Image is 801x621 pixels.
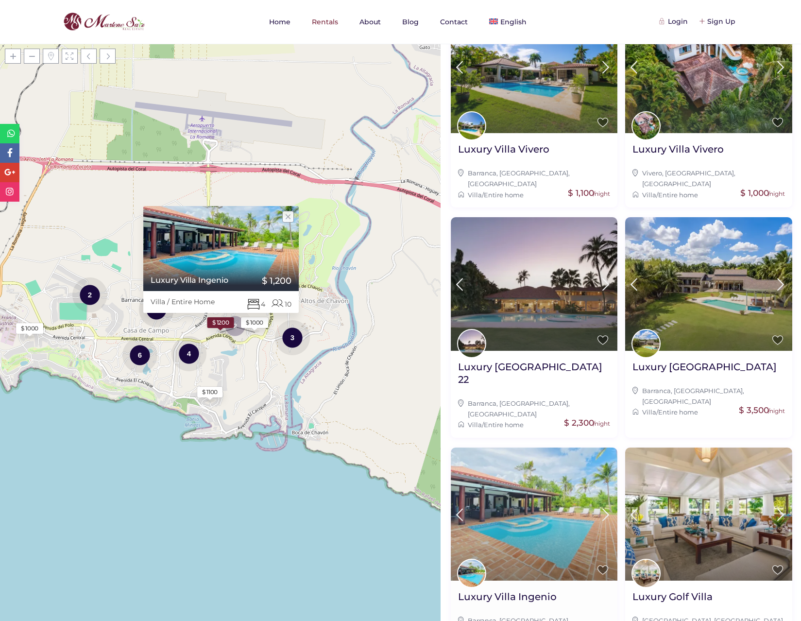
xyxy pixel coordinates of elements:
a: Luxury Golf Villa [632,590,713,610]
a: Vivero, [GEOGRAPHIC_DATA] [642,169,734,177]
h2: Luxury Villa Vivero [458,143,549,155]
img: Luxury Villa Mangos 22 [451,217,618,350]
div: , [632,385,785,407]
a: Luxury Villa Ingenio [143,276,275,285]
div: , [632,168,785,190]
a: Barranca, [GEOGRAPHIC_DATA] [642,387,743,395]
div: $ 1000 [21,324,38,333]
h2: Luxury Villa Vivero [632,143,724,155]
a: Entire home [658,191,698,199]
div: 7 [139,291,174,328]
div: Sign Up [700,16,735,27]
h2: Luxury Villa Ingenio [458,590,557,603]
div: Login [661,16,688,27]
div: 4 [171,335,206,372]
a: Entire home [484,421,524,429]
a: [GEOGRAPHIC_DATA] [468,410,537,418]
div: , [458,398,611,420]
img: Luxury Villa Ingenio [451,448,618,581]
div: 2 [72,276,107,313]
img: Luxury Golf Villa [625,448,792,581]
h2: Luxury [GEOGRAPHIC_DATA] 22 [458,361,611,386]
a: [GEOGRAPHIC_DATA] [642,397,711,405]
a: Luxury [GEOGRAPHIC_DATA] [632,361,777,380]
a: Luxury Villa Ingenio [458,590,557,610]
a: Entire home [484,191,524,199]
a: Entire home [658,408,698,416]
a: Barranca, [GEOGRAPHIC_DATA] [468,399,568,407]
div: $ 1200 [212,318,229,327]
h2: Luxury [GEOGRAPHIC_DATA] [632,361,777,373]
a: Villa [468,421,482,429]
a: [GEOGRAPHIC_DATA] [642,180,711,188]
a: Villa [642,191,656,199]
div: / [458,190,611,200]
div: 3 [275,319,310,356]
span: 10 [271,297,291,310]
a: Luxury Villa Vivero [632,143,724,163]
div: Loading Maps [147,159,293,210]
div: / [458,419,611,430]
img: Luxury Villa Vista Chavon [625,217,792,350]
span: English [500,17,527,26]
div: $ 1100 [202,388,218,397]
a: Luxury [GEOGRAPHIC_DATA] 22 [458,361,611,393]
a: [GEOGRAPHIC_DATA] [468,180,537,188]
a: Villa [468,191,482,199]
div: $ 1000 [246,318,263,327]
span: 4 [247,297,265,310]
div: / [632,190,785,200]
div: Villa / Entire Home [143,291,222,313]
a: Luxury Villa Vivero [458,143,549,163]
a: Barranca, [GEOGRAPHIC_DATA] [468,169,568,177]
div: 6 [122,337,157,373]
h2: Luxury Golf Villa [632,590,713,603]
div: / [632,407,785,417]
a: Villa [642,408,656,416]
img: logo [61,10,147,34]
div: , [458,168,611,190]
